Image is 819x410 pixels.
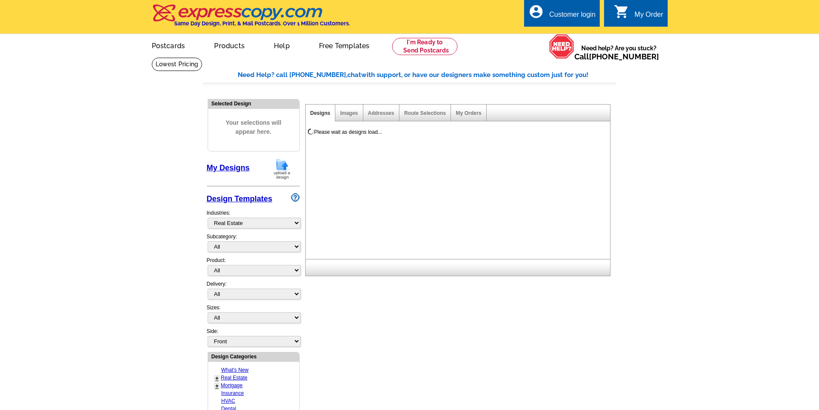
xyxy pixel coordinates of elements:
[528,4,544,19] i: account_circle
[614,9,663,20] a: shopping_cart My Order
[221,375,248,381] a: Real Estate
[635,11,663,23] div: My Order
[215,110,293,145] span: Your selections will appear here.
[215,375,219,382] a: +
[574,44,663,61] span: Need help? Are you stuck?
[528,9,595,20] a: account_circle Customer login
[305,35,383,55] a: Free Templates
[549,34,574,59] img: help
[174,20,350,27] h4: Same Day Design, Print, & Mail Postcards. Over 1 Million Customers.
[208,352,299,361] div: Design Categories
[207,194,273,203] a: Design Templates
[207,304,300,327] div: Sizes:
[207,163,250,172] a: My Designs
[221,367,249,373] a: What's New
[314,128,382,136] div: Please wait as designs load...
[200,35,258,55] a: Products
[138,35,199,55] a: Postcards
[207,327,300,348] div: Side:
[589,52,659,61] a: [PHONE_NUMBER]
[221,390,244,396] a: Insurance
[549,11,595,23] div: Customer login
[310,110,331,116] a: Designs
[347,71,361,79] span: chat
[307,128,314,135] img: loading...
[456,110,481,116] a: My Orders
[368,110,394,116] a: Addresses
[614,4,629,19] i: shopping_cart
[208,99,299,108] div: Selected Design
[221,382,243,388] a: Mortgage
[271,158,293,180] img: upload-design
[291,193,300,202] img: design-wizard-help-icon.png
[238,70,616,80] div: Need Help? call [PHONE_NUMBER], with support, or have our designers make something custom just fo...
[260,35,304,55] a: Help
[221,398,235,404] a: HVAC
[152,10,350,27] a: Same Day Design, Print, & Mail Postcards. Over 1 Million Customers.
[574,52,659,61] span: Call
[404,110,446,116] a: Route Selections
[207,280,300,304] div: Delivery:
[207,256,300,280] div: Product:
[340,110,358,116] a: Images
[207,233,300,256] div: Subcategory:
[207,205,300,233] div: Industries:
[215,382,219,389] a: +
